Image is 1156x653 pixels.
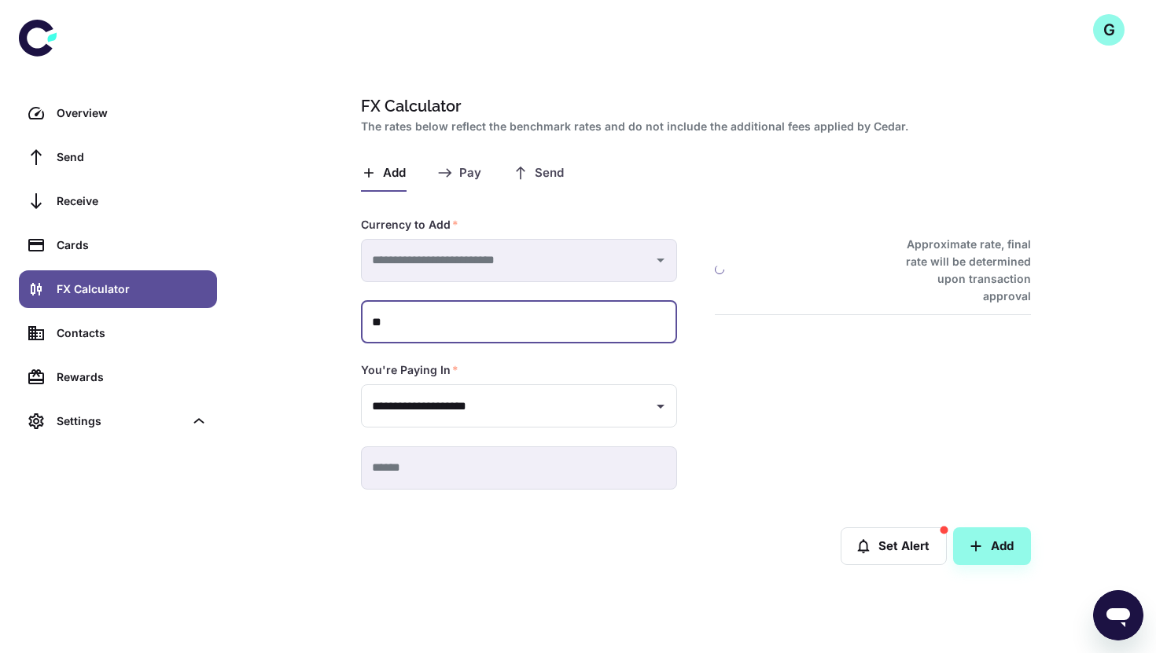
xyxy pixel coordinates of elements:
[57,413,184,430] div: Settings
[57,281,208,298] div: FX Calculator
[19,314,217,352] a: Contacts
[19,270,217,308] a: FX Calculator
[57,193,208,210] div: Receive
[57,105,208,122] div: Overview
[361,94,1025,118] h1: FX Calculator
[19,138,217,176] a: Send
[57,237,208,254] div: Cards
[19,226,217,264] a: Cards
[1093,14,1125,46] button: G
[57,369,208,386] div: Rewards
[383,166,406,181] span: Add
[361,362,458,378] label: You're Paying In
[361,118,1025,135] h2: The rates below reflect the benchmark rates and do not include the additional fees applied by Cedar.
[1093,590,1143,640] iframe: Button to launch messaging window
[57,149,208,166] div: Send
[535,166,564,181] span: Send
[841,527,947,565] button: Set Alert
[57,325,208,342] div: Contacts
[889,236,1031,305] h6: Approximate rate, final rate will be determined upon transaction approval
[19,182,217,220] a: Receive
[361,217,458,233] label: Currency to Add
[650,395,672,417] button: Open
[19,358,217,396] a: Rewards
[459,166,481,181] span: Pay
[19,94,217,132] a: Overview
[19,402,217,440] div: Settings
[953,527,1031,565] button: Add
